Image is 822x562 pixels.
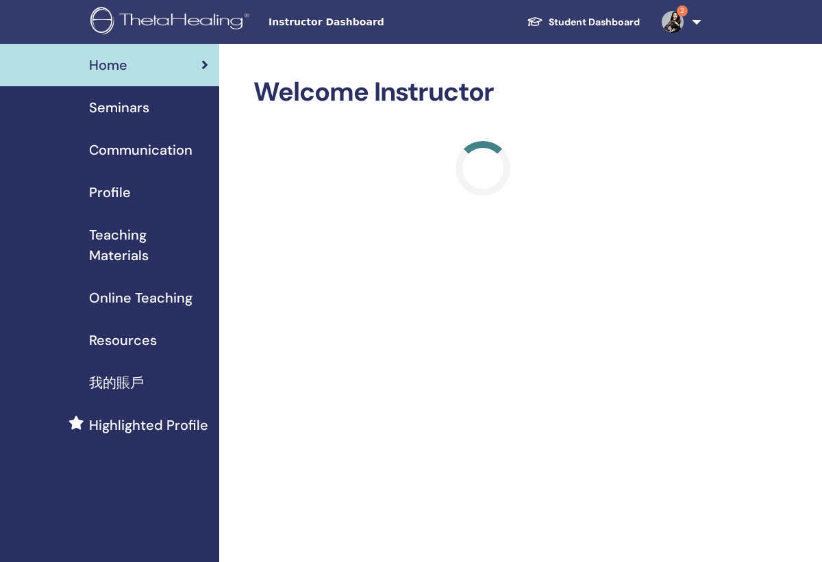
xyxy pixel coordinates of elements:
img: default.jpg [662,11,684,33]
img: logo.png [90,7,254,38]
span: Resources [89,330,157,350]
img: graduation-cap-white.svg [527,16,543,27]
span: Teaching Materials [89,225,208,266]
h2: Welcome Instructor [253,77,712,108]
a: Student Dashboard [516,10,651,35]
span: Online Teaching [89,288,192,308]
span: 我的賬戶 [89,372,144,393]
span: Instructor Dashboard [269,15,474,29]
span: Home [89,55,127,75]
span: Highlighted Profile [89,415,208,435]
span: Profile [89,182,131,203]
span: Seminars [89,97,149,118]
span: Communication [89,140,192,160]
span: 2 [677,5,688,16]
